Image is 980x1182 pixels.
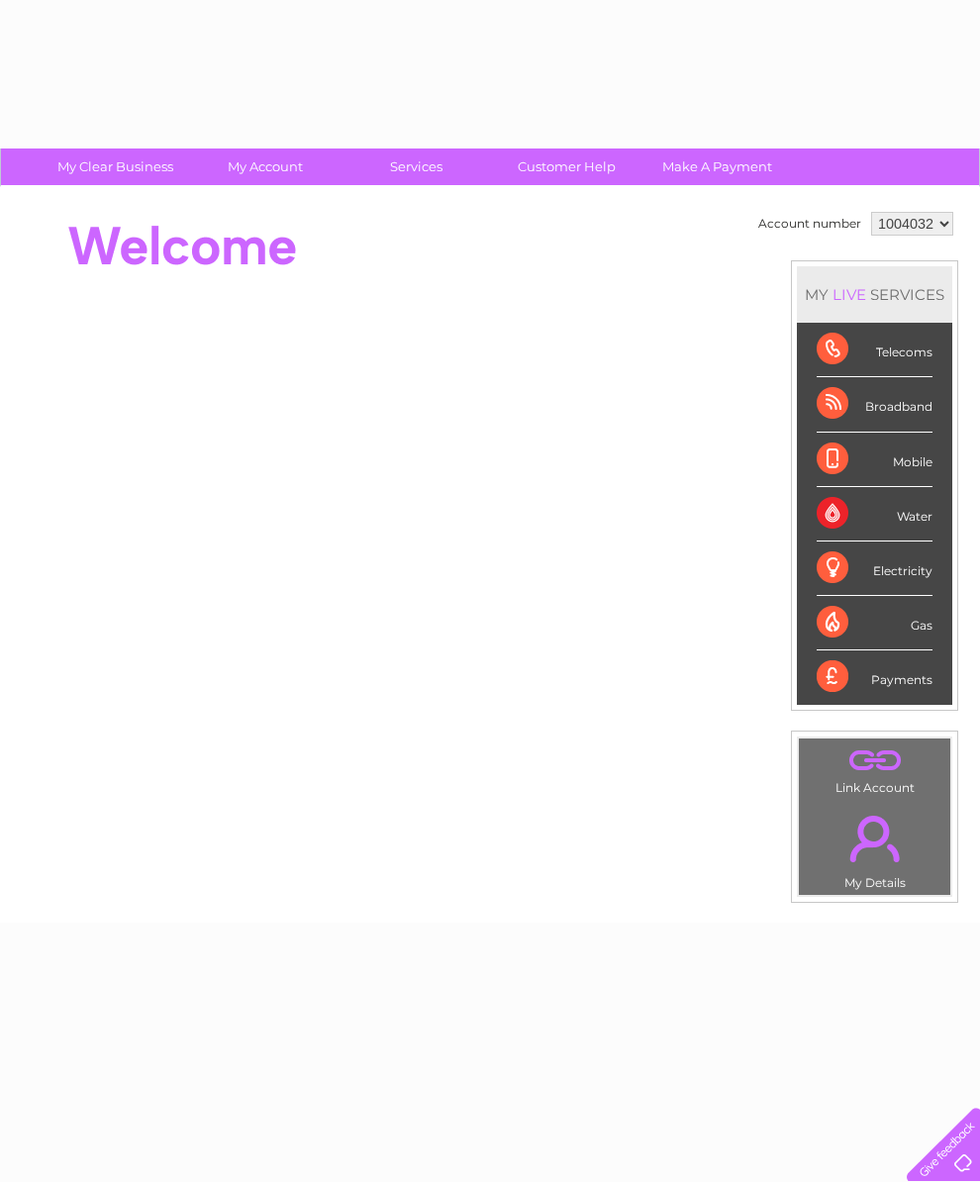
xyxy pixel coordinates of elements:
[798,799,951,896] td: My Details
[804,804,945,873] a: .
[335,148,498,185] a: Services
[34,148,197,185] a: My Clear Business
[804,743,945,778] a: .
[184,148,347,185] a: My Account
[753,207,866,241] td: Account number
[817,323,932,377] div: Telecoms
[817,433,932,487] div: Mobile
[636,148,799,185] a: Make A Payment
[817,650,932,704] div: Payments
[817,377,932,432] div: Broadband
[817,487,932,542] div: Water
[817,596,932,650] div: Gas
[797,266,952,323] div: MY SERVICES
[798,738,951,800] td: Link Account
[485,148,648,185] a: Customer Help
[829,285,870,304] div: LIVE
[817,542,932,596] div: Electricity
